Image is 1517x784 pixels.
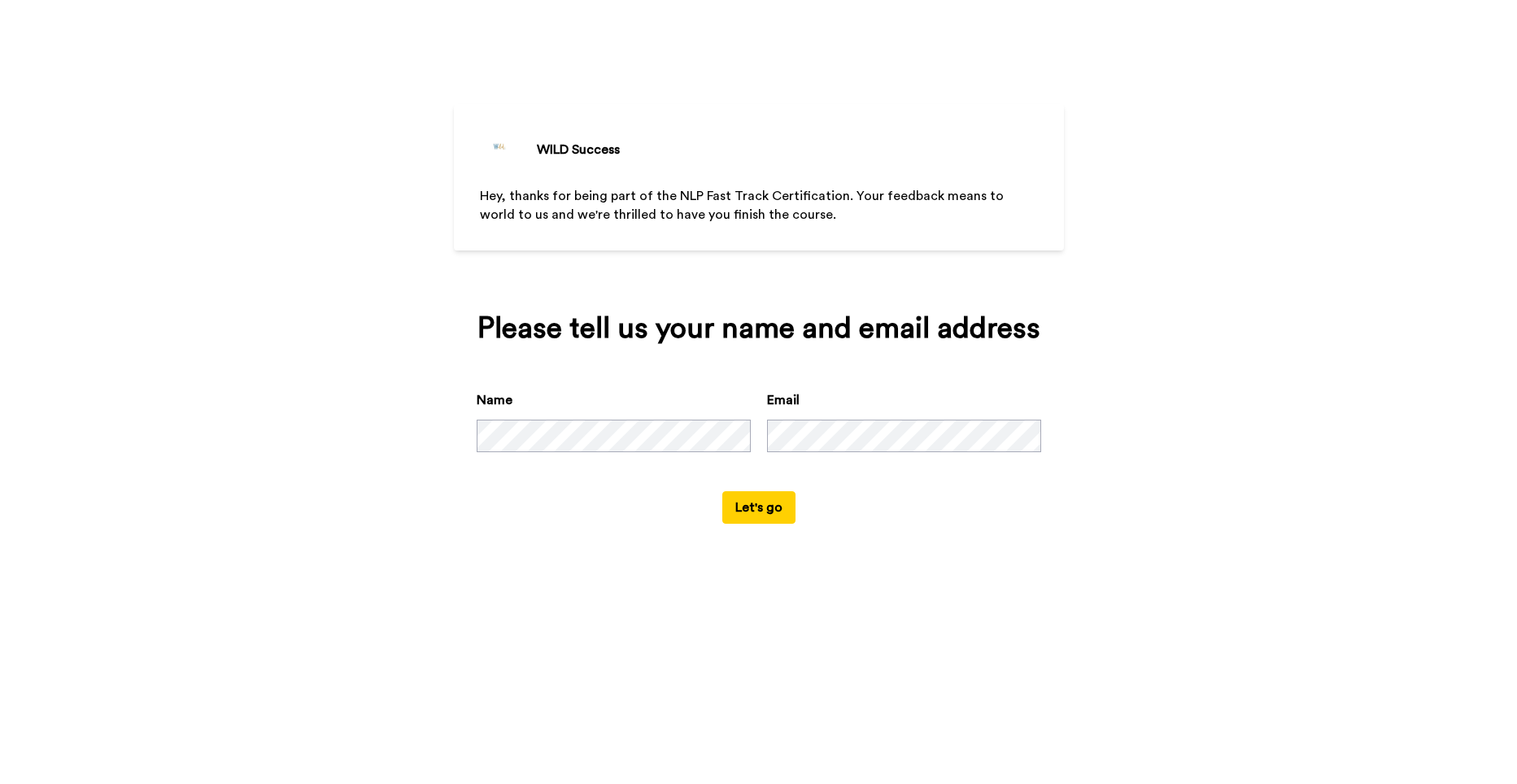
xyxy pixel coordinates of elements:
[537,140,620,159] div: WILD Success
[722,491,796,524] button: Let's go
[477,390,512,410] label: Name
[767,390,800,410] label: Email
[480,189,1007,221] span: Hey, thanks for being part of the NLP Fast Track Certification. Your feedback means to world to u...
[477,312,1041,345] div: Please tell us your name and email address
